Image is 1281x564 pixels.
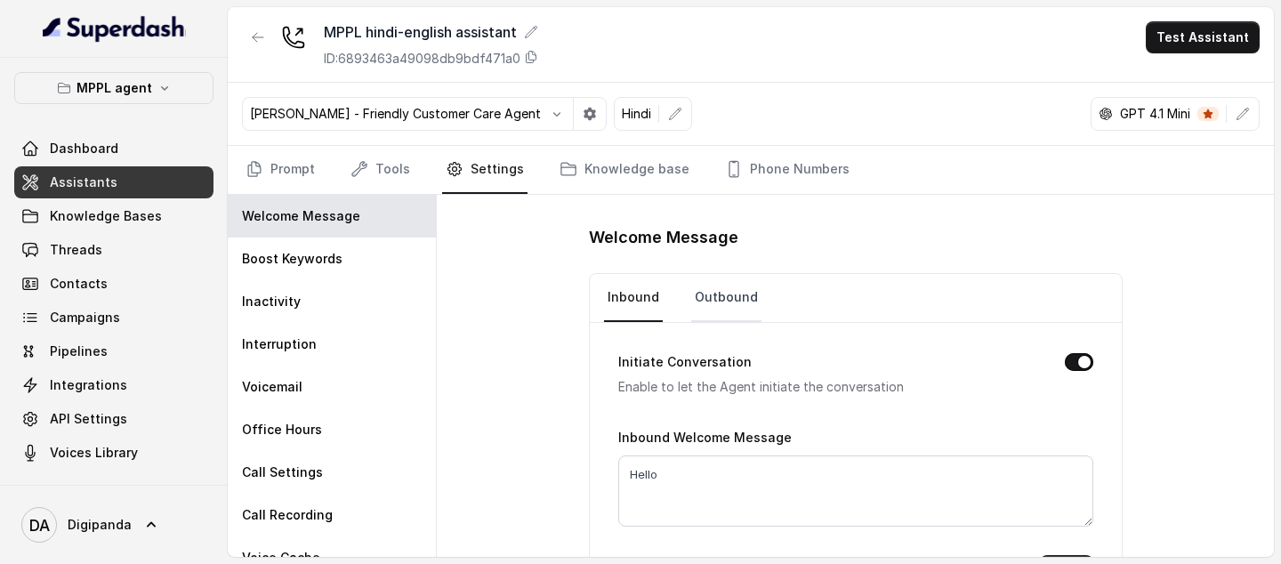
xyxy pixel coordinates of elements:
a: Knowledge Bases [14,200,213,232]
p: MPPL agent [77,77,152,99]
p: Call Settings [242,463,323,481]
span: Threads [50,241,102,259]
p: Voicemail [242,378,302,396]
button: Test Assistant [1146,21,1260,53]
a: API Settings [14,403,213,435]
a: Inbound [604,274,663,322]
a: Assistants [14,166,213,198]
textarea: Hello [618,455,1093,527]
button: MPPL agent [14,72,213,104]
span: API Settings [50,410,127,428]
a: Pipelines [14,335,213,367]
a: Digipanda [14,500,213,550]
nav: Tabs [242,146,1260,194]
span: Dashboard [50,140,118,157]
p: Inactivity [242,293,301,310]
span: Campaigns [50,309,120,326]
a: Campaigns [14,302,213,334]
svg: openai logo [1099,107,1113,121]
p: Office Hours [242,421,322,439]
a: Tools [347,146,414,194]
a: Threads [14,234,213,266]
a: Settings [442,146,528,194]
p: [PERSON_NAME] - Friendly Customer Care Agent [250,105,541,123]
span: Assistants [50,173,117,191]
p: Interruption [242,335,317,353]
a: Outbound [691,274,761,322]
span: Voices Library [50,444,138,462]
span: Contacts [50,275,108,293]
a: Voices Library [14,437,213,469]
img: light.svg [43,14,186,43]
label: Inbound Welcome Message [618,430,792,445]
p: Welcome Message [242,207,360,225]
text: DA [29,516,50,535]
span: Digipanda [68,516,132,534]
label: Initiate Conversation [618,351,752,373]
p: GPT 4.1 Mini [1120,105,1190,123]
a: Contacts [14,268,213,300]
span: Integrations [50,376,127,394]
span: Pipelines [50,342,108,360]
p: ID: 6893463a49098db9bdf471a0 [324,50,520,68]
div: MPPL hindi-english assistant [324,21,538,43]
a: Dashboard [14,133,213,165]
p: Call Recording [242,506,333,524]
p: Enable to let the Agent initiate the conversation [618,376,1036,398]
a: Integrations [14,369,213,401]
a: Phone Numbers [721,146,853,194]
a: Prompt [242,146,318,194]
h1: Welcome Message [589,223,1123,252]
nav: Tabs [604,274,1108,322]
a: Knowledge base [556,146,693,194]
p: Boost Keywords [242,250,342,268]
p: Hindi [622,105,651,123]
span: Knowledge Bases [50,207,162,225]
